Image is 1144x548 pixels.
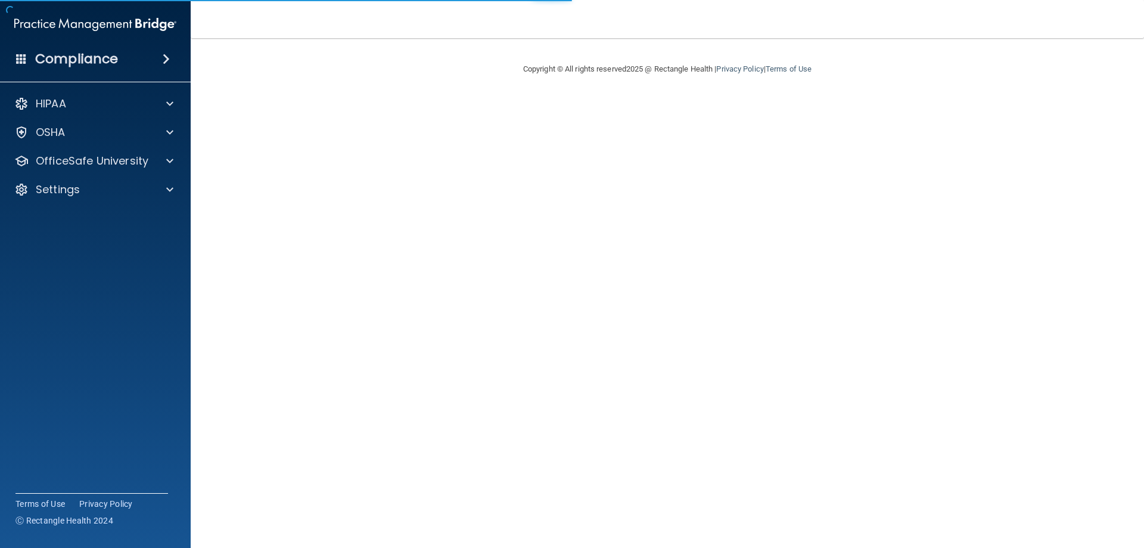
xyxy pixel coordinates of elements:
a: Privacy Policy [79,498,133,510]
a: OSHA [14,125,173,140]
p: Settings [36,182,80,197]
a: Privacy Policy [716,64,763,73]
p: HIPAA [36,97,66,111]
p: OfficeSafe University [36,154,148,168]
span: Ⓒ Rectangle Health 2024 [15,515,113,527]
a: OfficeSafe University [14,154,173,168]
a: HIPAA [14,97,173,111]
h4: Compliance [35,51,118,67]
a: Terms of Use [15,498,65,510]
a: Settings [14,182,173,197]
div: Copyright © All rights reserved 2025 @ Rectangle Health | | [450,50,885,88]
p: OSHA [36,125,66,140]
img: PMB logo [14,13,176,36]
a: Terms of Use [766,64,812,73]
